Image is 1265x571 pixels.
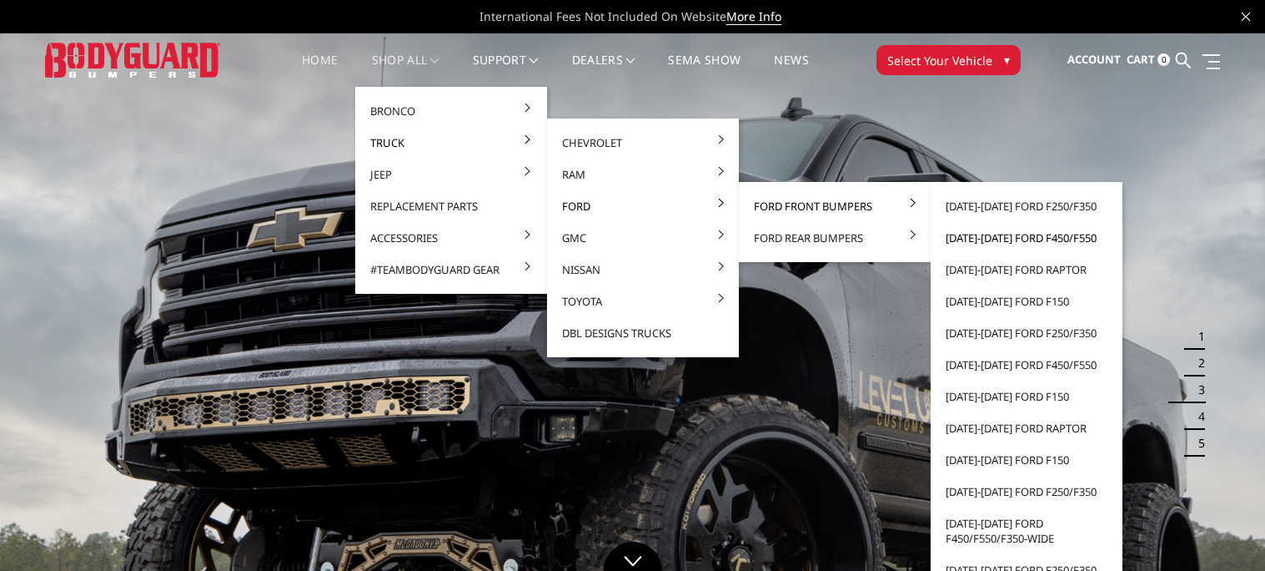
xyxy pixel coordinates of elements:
button: 5 of 5 [1188,430,1205,457]
a: Truck [362,127,540,159]
a: News [774,54,808,87]
img: BODYGUARD BUMPERS [45,43,220,77]
a: GMC [554,222,732,254]
a: Support [473,54,539,87]
a: Toyota [554,285,732,317]
a: [DATE]-[DATE] Ford F250/F350 [937,190,1116,222]
a: Ford Rear Bumpers [745,222,924,254]
span: Select Your Vehicle [887,52,992,69]
a: Bronco [362,95,540,127]
a: Replacement Parts [362,190,540,222]
iframe: Chat Widget [1182,491,1265,571]
a: Accessories [362,222,540,254]
a: Ram [554,159,732,190]
a: [DATE]-[DATE] Ford F450/F550 [937,222,1116,254]
button: 4 of 5 [1188,403,1205,430]
span: Cart [1127,52,1155,67]
a: [DATE]-[DATE] Ford Raptor [937,412,1116,444]
a: Click to Down [604,542,662,571]
a: [DATE]-[DATE] Ford F150 [937,381,1116,412]
span: 0 [1157,53,1170,66]
button: 2 of 5 [1188,350,1205,376]
a: [DATE]-[DATE] Ford F150 [937,285,1116,317]
button: Select Your Vehicle [876,45,1021,75]
a: Ford [554,190,732,222]
a: Chevrolet [554,127,732,159]
a: SEMA Show [668,54,740,87]
a: Account [1067,38,1121,83]
a: [DATE]-[DATE] Ford F450/F550/F350-wide [937,508,1116,554]
a: Jeep [362,159,540,190]
a: DBL Designs Trucks [554,317,732,349]
a: Cart 0 [1127,38,1170,83]
a: Ford Front Bumpers [745,190,924,222]
a: More Info [726,8,781,25]
button: 1 of 5 [1188,323,1205,350]
a: shop all [372,54,439,87]
a: #TeamBodyguard Gear [362,254,540,285]
button: 3 of 5 [1188,376,1205,403]
a: Nissan [554,254,732,285]
a: [DATE]-[DATE] Ford F450/F550 [937,349,1116,381]
a: Dealers [572,54,635,87]
a: [DATE]-[DATE] Ford Raptor [937,254,1116,285]
span: ▾ [1004,51,1010,68]
a: [DATE]-[DATE] Ford F250/F350 [937,476,1116,508]
a: [DATE]-[DATE] Ford F150 [937,444,1116,476]
a: [DATE]-[DATE] Ford F250/F350 [937,317,1116,349]
span: Account [1067,52,1121,67]
a: Home [302,54,338,87]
